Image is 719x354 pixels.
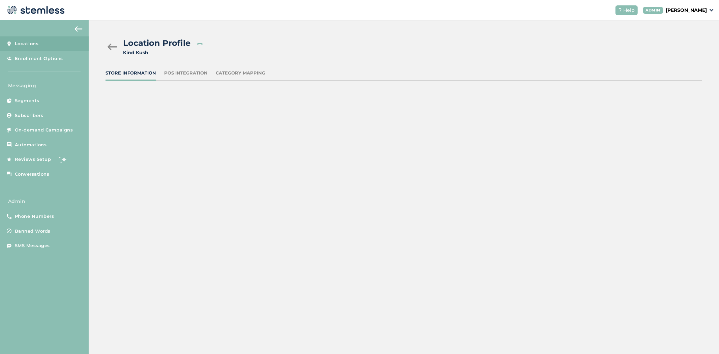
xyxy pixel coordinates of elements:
[685,322,719,354] iframe: Chat Widget
[123,49,190,56] div: Kind Kush
[5,3,65,17] img: logo-dark-0685b13c.svg
[618,8,622,12] img: icon-help-white-03924b79.svg
[123,37,190,49] h2: Location Profile
[15,97,39,104] span: Segments
[15,156,51,163] span: Reviews Setup
[624,7,635,14] span: Help
[106,70,156,77] div: Store Information
[15,242,50,249] span: SMS Messages
[15,127,73,134] span: On-demand Campaigns
[710,9,714,11] img: icon_down-arrow-small-66adaf34.svg
[15,228,51,235] span: Banned Words
[666,7,707,14] p: [PERSON_NAME]
[643,7,663,14] div: ADMIN
[15,142,47,148] span: Automations
[74,26,83,32] img: icon-arrow-back-accent-c549486e.svg
[15,40,39,47] span: Locations
[56,153,70,166] img: glitter-stars-b7820f95.gif
[15,171,50,178] span: Conversations
[164,70,208,77] div: POS Integration
[15,112,43,119] span: Subscribers
[216,70,265,77] div: Category Mapping
[15,213,54,220] span: Phone Numbers
[15,55,63,62] span: Enrollment Options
